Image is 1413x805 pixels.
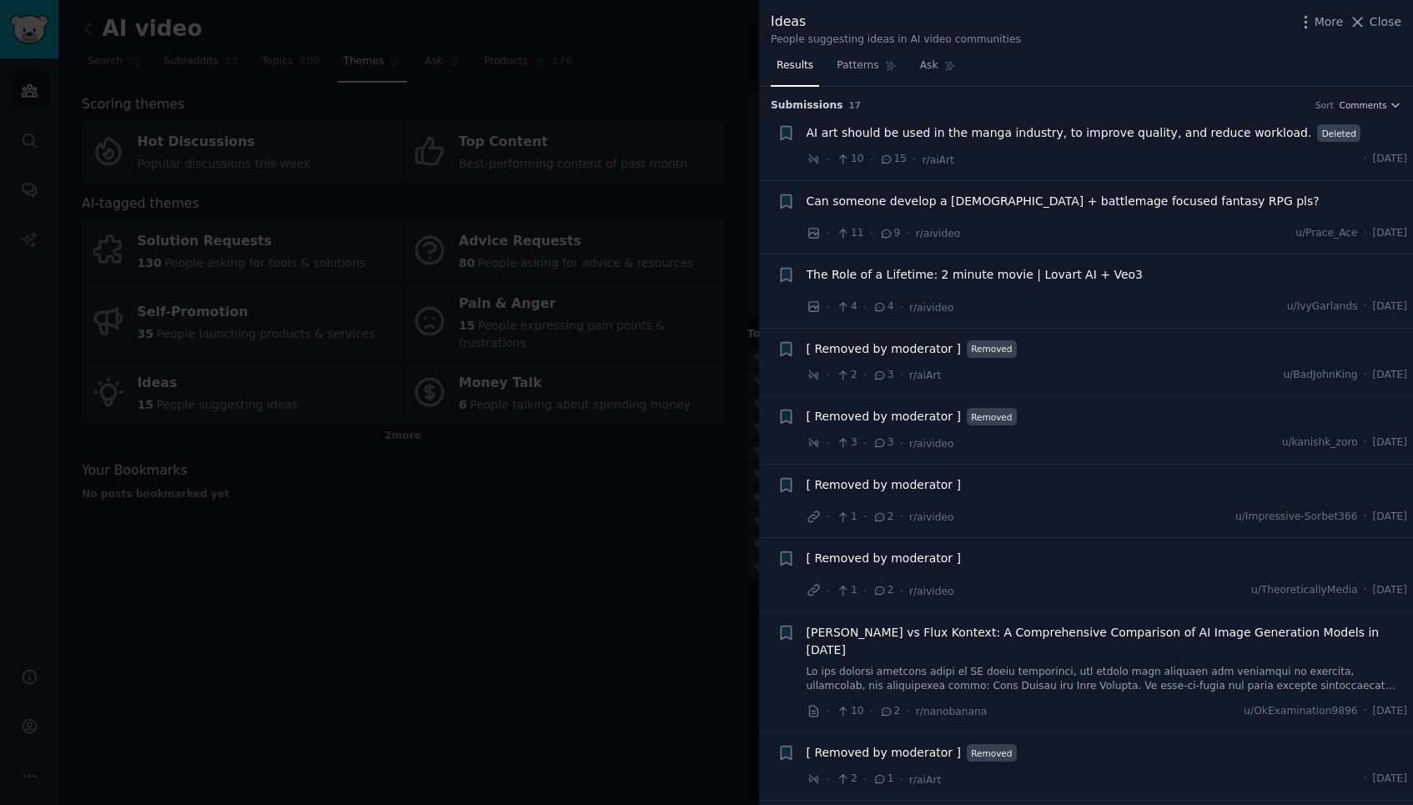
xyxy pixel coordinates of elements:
[909,302,954,314] span: r/aivideo
[807,550,961,567] a: [ Removed by moderator ]
[807,624,1408,659] a: [PERSON_NAME] vs Flux Kontext: A Comprehensive Comparison of AI Image Generation Models in [DATE]
[872,583,893,598] span: 2
[906,702,909,720] span: ·
[1364,510,1367,525] span: ·
[1283,368,1357,383] span: u/BadJohnKing
[863,582,867,600] span: ·
[1251,583,1358,598] span: u/TheoreticallyMedia
[827,771,830,788] span: ·
[1315,13,1344,31] span: More
[909,370,941,381] span: r/aiArt
[914,53,962,87] a: Ask
[1364,368,1367,383] span: ·
[879,704,900,719] span: 2
[879,152,907,167] span: 15
[771,98,843,113] span: Submission s
[807,476,961,494] a: [ Removed by moderator ]
[1373,510,1407,525] span: [DATE]
[1373,299,1407,314] span: [DATE]
[827,299,830,316] span: ·
[916,706,988,717] span: r/nanobanana
[771,12,1021,33] div: Ideas
[1364,152,1367,167] span: ·
[900,299,903,316] span: ·
[870,224,873,242] span: ·
[827,582,830,600] span: ·
[1364,226,1367,241] span: ·
[872,299,893,314] span: 4
[1244,704,1357,719] span: u/OkExamination9896
[1373,772,1407,787] span: [DATE]
[1235,510,1358,525] span: u/Impressive-Sorbet366
[1364,772,1367,787] span: ·
[1373,435,1407,450] span: [DATE]
[1373,704,1407,719] span: [DATE]
[1287,299,1358,314] span: u/IvyGarlands
[920,58,938,73] span: Ask
[836,510,857,525] span: 1
[909,774,941,786] span: r/aiArt
[872,368,893,383] span: 3
[909,586,954,597] span: r/aivideo
[1317,124,1360,142] span: Deleted
[1364,435,1367,450] span: ·
[906,224,909,242] span: ·
[863,508,867,526] span: ·
[879,226,900,241] span: 9
[771,53,819,87] a: Results
[827,435,830,452] span: ·
[771,33,1021,48] div: People suggesting ideas in AI video communities
[863,771,867,788] span: ·
[807,266,1144,284] a: The Role of a Lifetime: 2 minute movie | Lovart AI + Veo3
[870,151,873,169] span: ·
[827,224,830,242] span: ·
[900,366,903,384] span: ·
[807,408,961,425] a: [ Removed by moderator ]
[900,435,903,452] span: ·
[1373,368,1407,383] span: [DATE]
[836,299,857,314] span: 4
[1340,99,1401,111] button: Comments
[827,151,830,169] span: ·
[900,771,903,788] span: ·
[863,366,867,384] span: ·
[923,154,954,166] span: r/aiArt
[807,744,961,762] a: [ Removed by moderator ]
[836,435,857,450] span: 3
[913,151,916,169] span: ·
[900,508,903,526] span: ·
[1364,299,1367,314] span: ·
[807,124,1312,142] a: AI art should be used in the manga industry, to improve quality, and reduce workload.
[872,772,893,787] span: 1
[836,583,857,598] span: 1
[1282,435,1358,450] span: u/kanishk_zoro
[909,511,954,523] span: r/aivideo
[1373,583,1407,598] span: [DATE]
[849,100,862,110] span: 17
[967,744,1017,762] span: Removed
[836,704,863,719] span: 10
[863,299,867,316] span: ·
[807,193,1320,210] span: Can someone develop a [DEMOGRAPHIC_DATA] + battlemage focused fantasy RPG pls?
[836,772,857,787] span: 2
[1373,226,1407,241] span: [DATE]
[807,340,961,358] a: [ Removed by moderator ]
[1373,152,1407,167] span: [DATE]
[872,510,893,525] span: 2
[1340,99,1387,111] span: Comments
[1297,13,1344,31] button: More
[837,58,878,73] span: Patterns
[836,368,857,383] span: 2
[1295,226,1357,241] span: u/Prace_Ace
[1349,13,1401,31] button: Close
[827,366,830,384] span: ·
[870,702,873,720] span: ·
[909,438,954,450] span: r/aivideo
